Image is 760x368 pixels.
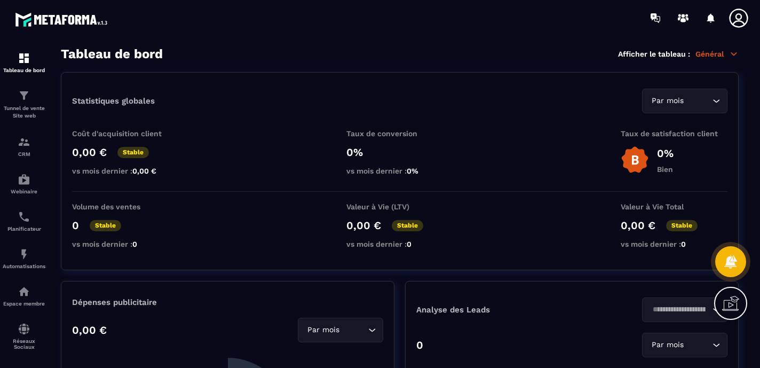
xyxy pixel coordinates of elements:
p: CRM [3,151,45,157]
p: Automatisations [3,263,45,269]
p: Dépenses publicitaire [72,297,383,307]
p: Valeur à Vie Total [621,202,727,211]
span: 0 [407,240,411,248]
img: formation [18,52,30,65]
span: Par mois [649,339,686,351]
p: 0,00 € [72,324,107,336]
input: Search for option [342,324,366,336]
a: automationsautomationsEspace membre [3,277,45,315]
p: vs mois dernier : [621,240,727,248]
p: 0% [346,146,453,159]
p: Analyse des Leads [416,305,572,315]
p: 0,00 € [346,219,381,232]
p: Webinaire [3,189,45,194]
p: Stable [90,220,121,231]
p: Stable [392,220,423,231]
p: vs mois dernier : [346,167,453,175]
h3: Tableau de bord [61,46,163,61]
img: b-badge-o.b3b20ee6.svg [621,146,649,174]
a: automationsautomationsWebinaire [3,165,45,202]
p: Stable [117,147,149,158]
p: Planificateur [3,226,45,232]
p: vs mois dernier : [72,167,179,175]
img: scheduler [18,210,30,223]
span: 0,00 € [132,167,156,175]
p: Stable [666,220,698,231]
p: Espace membre [3,301,45,307]
img: social-network [18,323,30,335]
p: Tableau de bord [3,67,45,73]
span: 0% [407,167,418,175]
div: Search for option [642,333,727,357]
p: vs mois dernier : [346,240,453,248]
p: Valeur à Vie (LTV) [346,202,453,211]
img: automations [18,248,30,261]
input: Search for option [649,304,710,316]
a: schedulerschedulerPlanificateur [3,202,45,240]
span: Par mois [649,95,686,107]
p: Tunnel de vente Site web [3,105,45,120]
a: social-networksocial-networkRéseaux Sociaux [3,315,45,358]
p: 0 [72,219,79,232]
p: 0 [416,339,423,351]
input: Search for option [686,339,710,351]
div: Search for option [298,318,383,342]
p: Bien [657,165,674,174]
a: formationformationTunnel de vente Site web [3,81,45,128]
p: 0,00 € [72,146,107,159]
p: 0,00 € [621,219,655,232]
input: Search for option [686,95,710,107]
span: 0 [681,240,686,248]
img: automations [18,173,30,186]
p: 0% [657,147,674,160]
img: formation [18,89,30,102]
p: Général [695,49,739,59]
p: Volume des ventes [72,202,179,211]
a: formationformationCRM [3,128,45,165]
p: Statistiques globales [72,96,155,106]
p: Taux de satisfaction client [621,129,727,138]
div: Search for option [642,89,727,113]
span: Par mois [305,324,342,336]
img: logo [15,10,111,29]
a: automationsautomationsAutomatisations [3,240,45,277]
a: formationformationTableau de bord [3,44,45,81]
p: Réseaux Sociaux [3,338,45,350]
p: Taux de conversion [346,129,453,138]
p: Coût d'acquisition client [72,129,179,138]
p: vs mois dernier : [72,240,179,248]
img: formation [18,136,30,148]
p: Afficher le tableau : [618,50,690,58]
span: 0 [132,240,137,248]
div: Search for option [642,297,727,322]
img: automations [18,285,30,298]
